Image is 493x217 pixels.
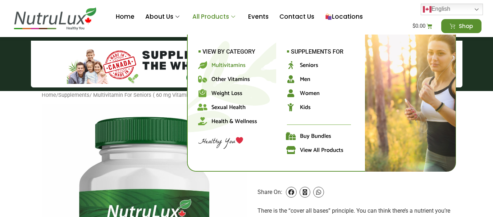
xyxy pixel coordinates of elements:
[198,117,257,131] a: Health & Wellness
[211,89,242,98] span: Weight Loss
[211,74,250,84] span: Other Vitamins
[198,75,250,89] a: Other Vitamins
[287,49,349,55] h2: Supplements for
[300,60,318,70] span: Seniors
[300,89,320,98] span: Women
[412,23,415,29] span: $
[187,3,243,31] a: All Products
[300,131,331,141] span: Buy Bundles
[140,3,187,31] a: About Us
[421,4,483,15] a: English
[459,23,473,29] span: Shop
[110,3,140,31] a: Home
[198,89,242,103] a: Weight Loss
[211,117,257,126] span: Health & Wellness
[423,5,432,14] img: en
[42,92,56,98] a: Home
[404,19,441,33] a: $0.00
[320,3,368,31] a: Locations
[236,137,243,144] img: ❤️
[198,49,261,55] h2: View by Category
[243,3,274,31] a: Events
[211,60,246,70] span: Multivitamins
[58,92,90,98] a: Supplements
[198,137,276,146] h2: Healthy You
[287,146,343,160] a: View All Products
[287,89,320,103] a: Women
[198,103,246,117] a: Sexual Health
[42,91,452,99] nav: Breadcrumb
[325,14,332,20] img: 🛍️
[274,3,320,31] a: Contact Us
[300,74,310,84] span: Men
[287,75,310,89] a: Men
[211,103,246,112] span: Sexual Health
[287,103,311,117] a: Kids
[287,61,318,75] a: Seniors
[300,145,343,155] span: View All Products
[441,19,481,33] a: Shop
[412,23,425,29] bdi: 0.00
[198,61,246,75] a: Multivitamins
[257,178,282,207] span: Share On:
[287,132,331,146] a: Buy Bundles
[300,103,311,112] span: Kids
